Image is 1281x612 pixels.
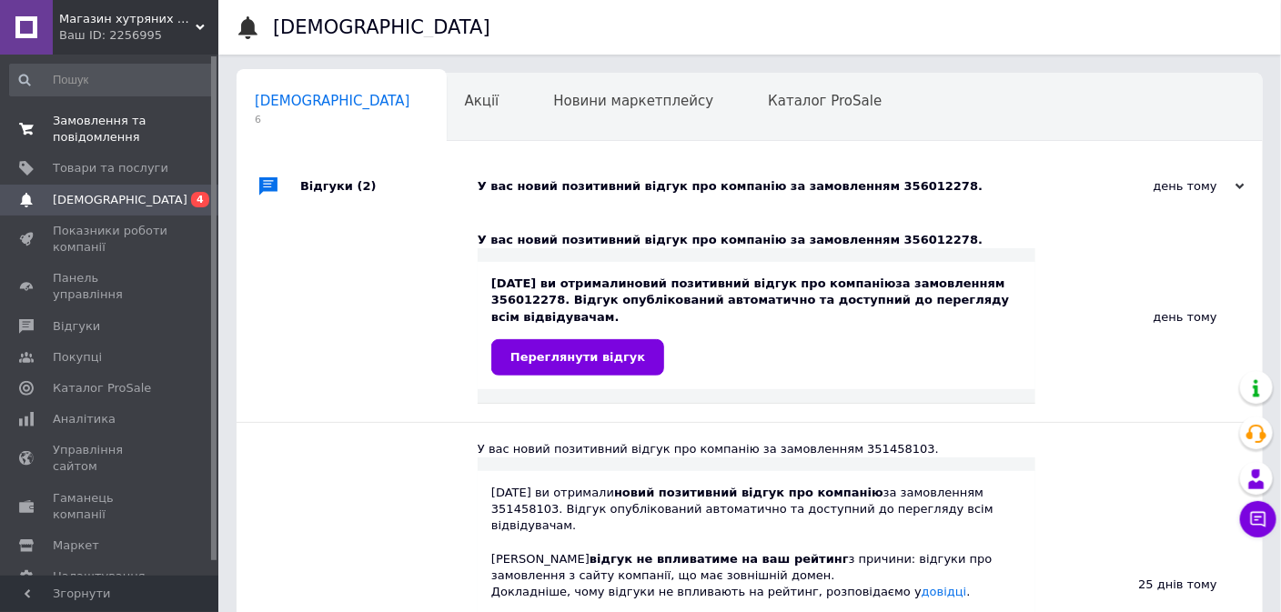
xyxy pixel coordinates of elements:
a: Переглянути відгук [491,339,664,376]
span: Переглянути відгук [510,350,645,364]
span: Панель управління [53,270,168,303]
div: день тому [1063,178,1245,195]
span: Налаштування [53,568,146,585]
span: Новини маркетплейсу [553,93,713,109]
span: Акції [465,93,499,109]
a: довідці [922,585,967,598]
span: [DEMOGRAPHIC_DATA] [53,192,187,208]
div: Ваш ID: 2256995 [59,27,218,44]
div: У вас новий позитивний відгук про компанію за замовленням 356012278. [478,178,1063,195]
span: Магазин хутряних виробів [59,11,196,27]
span: 6 [255,113,410,126]
span: Товари та послуги [53,160,168,176]
div: [DATE] ви отримали за замовленням 356012278. Відгук опублікований автоматично та доступний до пер... [491,276,1022,376]
h1: [DEMOGRAPHIC_DATA] [273,16,490,38]
div: Відгуки [300,159,478,214]
b: новий позитивний відгук про компанію [627,276,896,290]
span: (2) [358,179,377,193]
div: день тому [1035,214,1263,422]
input: Пошук [9,64,214,96]
span: Каталог ProSale [53,380,151,396]
span: Відгуки [53,318,100,335]
div: Докладніше, чому відгуки не впливають на рейтинг, розповідаємо у . [491,584,1022,600]
span: Замовлення та повідомлення [53,113,168,145]
span: [DEMOGRAPHIC_DATA] [255,93,410,109]
span: Гаманець компанії [53,490,168,523]
b: відгук не впливатиме на ваш рейтинг [590,552,849,566]
span: Управління сайтом [53,442,168,475]
span: Маркет [53,537,99,554]
span: 4 [191,192,209,207]
div: У вас новий позитивний відгук про компанію за замовленням 356012278. [478,232,1035,248]
span: Аналітика [53,411,116,427]
button: Чат з покупцем [1240,501,1276,537]
div: У вас новий позитивний відгук про компанію за замовленням 351458103. [478,441,1035,457]
div: [PERSON_NAME] з причини: відгуки про замовлення з сайту компанії, що має зовнішній домен. [491,551,1022,584]
b: новий позитивний відгук про компанію [614,486,883,499]
span: Каталог ProSale [768,93,882,109]
span: Показники роботи компанії [53,223,168,256]
span: Покупці [53,349,102,366]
